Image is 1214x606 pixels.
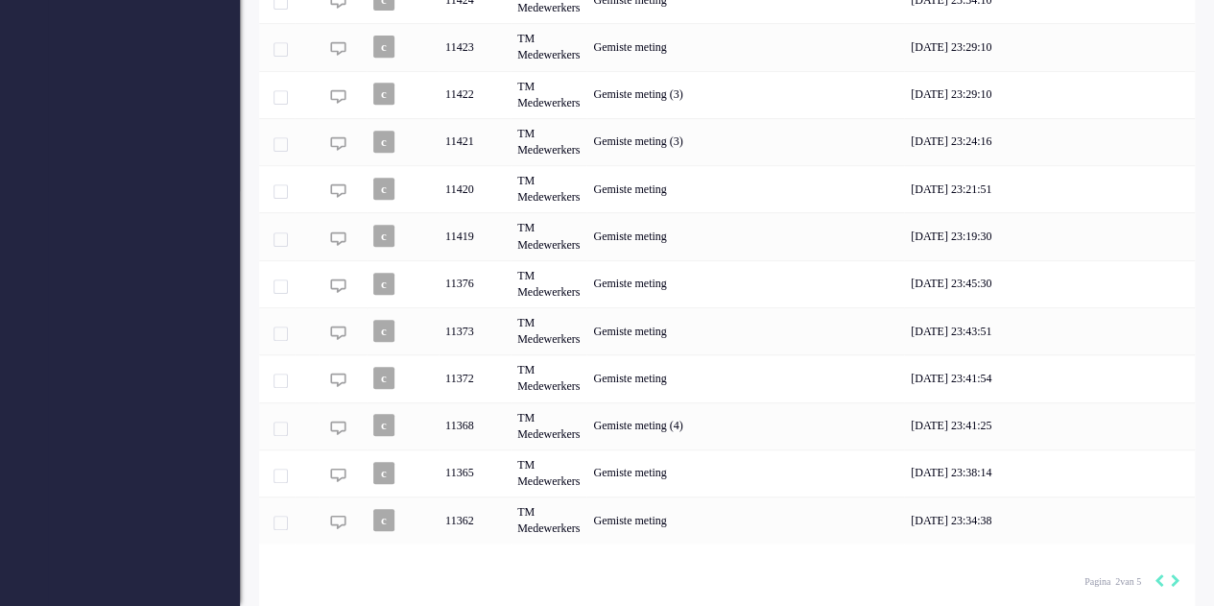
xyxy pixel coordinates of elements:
div: Gemiste meting [586,212,904,259]
div: [DATE] 23:29:10 [904,23,1195,70]
span: c [373,367,394,389]
div: [DATE] 23:43:51 [904,307,1195,354]
div: Next [1171,572,1180,592]
div: 11419 [439,212,511,259]
div: Gemiste meting (3) [586,71,904,118]
img: ic_chat_grey.svg [330,88,346,105]
div: [DATE] 23:21:51 [904,165,1195,212]
div: TM Medewerkers [511,165,586,212]
div: TM Medewerkers [511,23,586,70]
div: Previous [1154,572,1164,592]
div: TM Medewerkers [511,449,586,497]
div: [DATE] 23:29:10 [904,71,1195,118]
div: 11372 [259,354,1195,401]
span: c [373,273,394,295]
div: 11365 [439,449,511,497]
span: c [373,131,394,153]
div: 11368 [259,402,1195,449]
div: 11422 [259,71,1195,118]
div: Gemiste meting (3) [586,118,904,165]
div: [DATE] 23:41:25 [904,402,1195,449]
div: Gemiste meting [586,165,904,212]
div: Pagination [1084,566,1180,594]
div: [DATE] 23:34:38 [904,497,1195,544]
div: Gemiste meting (4) [586,402,904,449]
div: 11373 [259,307,1195,354]
span: c [373,414,394,436]
div: TM Medewerkers [511,118,586,165]
div: 11365 [259,449,1195,497]
span: c [373,36,394,58]
img: ic_chat_grey.svg [330,278,346,294]
div: 11419 [259,212,1195,259]
div: TM Medewerkers [511,402,586,449]
div: 11362 [259,497,1195,544]
img: ic_chat_grey.svg [330,325,346,341]
div: Gemiste meting [586,497,904,544]
div: 11372 [439,354,511,401]
span: c [373,509,394,531]
img: ic_chat_grey.svg [330,514,346,530]
div: Gemiste meting [586,449,904,497]
div: 11421 [259,118,1195,165]
div: Gemiste meting [586,23,904,70]
div: [DATE] 23:38:14 [904,449,1195,497]
div: Gemiste meting [586,307,904,354]
div: 11376 [439,260,511,307]
span: c [373,83,394,105]
div: TM Medewerkers [511,307,586,354]
div: [DATE] 23:41:54 [904,354,1195,401]
img: ic_chat_grey.svg [330,40,346,57]
div: TM Medewerkers [511,71,586,118]
span: c [373,225,394,247]
img: ic_chat_grey.svg [330,135,346,152]
div: 11423 [439,23,511,70]
div: 11420 [439,165,511,212]
div: 11362 [439,497,511,544]
div: TM Medewerkers [511,212,586,259]
div: 11376 [259,260,1195,307]
span: c [373,462,394,484]
span: c [373,320,394,342]
img: ic_chat_grey.svg [330,420,346,436]
input: Page [1110,575,1120,589]
div: [DATE] 23:24:16 [904,118,1195,165]
div: [DATE] 23:45:30 [904,260,1195,307]
span: c [373,178,394,200]
img: ic_chat_grey.svg [330,372,346,388]
img: ic_chat_grey.svg [330,467,346,483]
div: 11423 [259,23,1195,70]
div: 11420 [259,165,1195,212]
div: Gemiste meting [586,354,904,401]
img: ic_chat_grey.svg [330,182,346,199]
div: [DATE] 23:19:30 [904,212,1195,259]
div: TM Medewerkers [511,260,586,307]
div: TM Medewerkers [511,497,586,544]
div: Gemiste meting [586,260,904,307]
div: TM Medewerkers [511,354,586,401]
div: 11373 [439,307,511,354]
img: ic_chat_grey.svg [330,230,346,247]
div: 11422 [439,71,511,118]
div: 11421 [439,118,511,165]
div: 11368 [439,402,511,449]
